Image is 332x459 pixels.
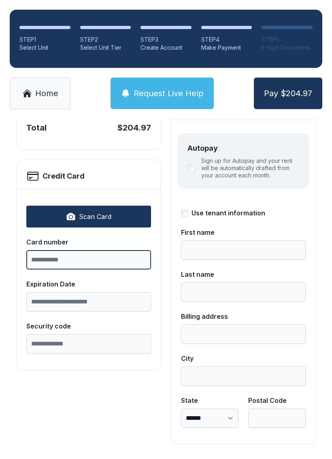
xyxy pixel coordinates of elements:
select: State [181,408,238,428]
div: Use tenant information [192,208,265,218]
div: Total [26,122,47,133]
div: $204.97 [117,122,151,133]
div: Last name [181,270,306,279]
div: STEP 2 [80,36,131,44]
div: Select Unit Tier [80,44,131,52]
input: Postal Code [248,408,306,428]
input: City [181,366,306,386]
div: Make Payment [201,44,252,52]
span: Home [35,88,58,99]
div: Postal Code [248,396,306,405]
span: Pay $204.97 [264,88,312,99]
input: Card number [26,250,151,270]
div: STEP 4 [201,36,252,44]
div: E-Sign Documents [262,44,313,52]
div: STEP 5 [262,36,313,44]
div: STEP 3 [140,36,192,44]
div: Security code [26,321,151,331]
div: Card number [26,237,151,247]
div: Select Unit [19,44,70,52]
div: State [181,396,238,405]
div: First name [181,227,306,237]
div: Billing address [181,312,306,321]
label: Sign up for Autopay and your rent will be automatically drafted from your account each month. [201,157,299,179]
div: STEP 1 [19,36,70,44]
input: Billing address [181,324,306,344]
input: Last name [181,282,306,302]
div: Expiration Date [26,279,151,289]
span: Request Live Help [134,88,204,99]
input: First name [181,240,306,260]
div: City [181,354,306,363]
span: Scan Card [79,212,111,221]
input: Expiration Date [26,292,151,312]
h2: Credit Card [43,171,85,182]
input: Security code [26,334,151,354]
div: Create Account [140,44,192,52]
div: Autopay [187,143,299,154]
